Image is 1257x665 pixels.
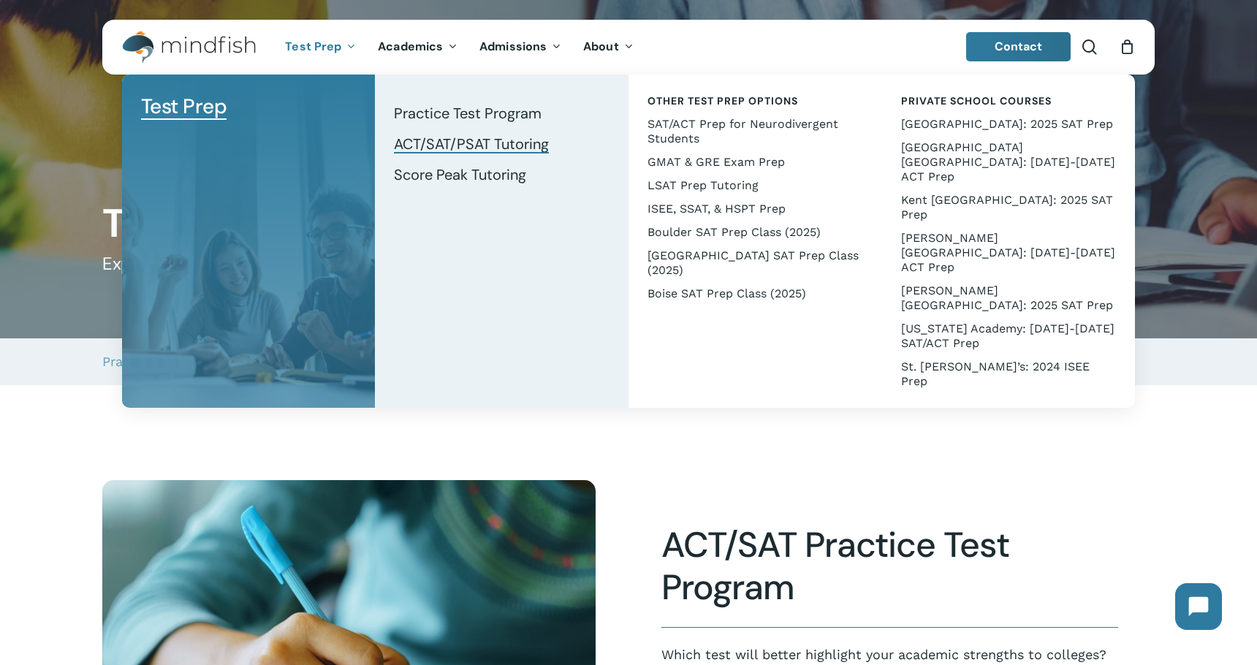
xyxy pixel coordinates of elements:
[102,200,1154,247] h1: Test Prep Tutoring
[1119,39,1135,55] a: Cart
[897,189,1121,227] a: Kent [GEOGRAPHIC_DATA]: 2025 SAT Prep
[901,322,1114,350] span: [US_STATE] Academy: [DATE]-[DATE] SAT/ACT Prep
[390,98,614,129] a: Practice Test Program
[897,355,1121,393] a: St. [PERSON_NAME]’s: 2024 ISEE Prep
[479,39,547,54] span: Admissions
[897,113,1121,136] a: [GEOGRAPHIC_DATA]: 2025 SAT Prep
[102,20,1155,75] header: Main Menu
[648,178,759,192] span: LSAT Prep Tutoring
[901,231,1115,274] span: [PERSON_NAME][GEOGRAPHIC_DATA]: [DATE]-[DATE] ACT Prep
[648,286,806,300] span: Boise SAT Prep Class (2025)
[897,136,1121,189] a: [GEOGRAPHIC_DATA] [GEOGRAPHIC_DATA]: [DATE]-[DATE] ACT Prep
[648,225,821,239] span: Boulder SAT Prep Class (2025)
[367,41,468,53] a: Academics
[378,39,443,54] span: Academics
[897,317,1121,355] a: [US_STATE] Academy: [DATE]-[DATE] SAT/ACT Prep
[901,360,1090,388] span: St. [PERSON_NAME]’s: 2024 ISEE Prep
[572,41,645,53] a: About
[648,202,786,216] span: ISEE, SSAT, & HSPT Prep
[643,221,867,244] a: Boulder SAT Prep Class (2025)
[274,41,367,53] a: Test Prep
[966,32,1071,61] a: Contact
[285,39,341,54] span: Test Prep
[901,284,1113,312] span: [PERSON_NAME][GEOGRAPHIC_DATA]: 2025 SAT Prep
[643,151,867,174] a: GMAT & GRE Exam Prep
[995,39,1043,54] span: Contact
[394,104,542,123] span: Practice Test Program
[661,524,1118,609] h2: ACT/SAT Practice Test Program
[390,129,614,159] a: ACT/SAT/PSAT Tutoring
[102,338,243,385] a: Practice Test Program
[901,94,1052,107] span: Private School Courses
[648,94,798,107] span: Other Test Prep Options
[901,140,1115,183] span: [GEOGRAPHIC_DATA] [GEOGRAPHIC_DATA]: [DATE]-[DATE] ACT Prep
[897,227,1121,279] a: [PERSON_NAME][GEOGRAPHIC_DATA]: [DATE]-[DATE] ACT Prep
[648,155,785,169] span: GMAT & GRE Exam Prep
[102,252,1154,275] h5: Expert Guidance to Achieve Your Goals on the SAT, ACT and PSAT
[901,117,1113,131] span: [GEOGRAPHIC_DATA]: 2025 SAT Prep
[390,159,614,190] a: Score Peak Tutoring
[394,165,526,184] span: Score Peak Tutoring
[583,39,619,54] span: About
[468,41,572,53] a: Admissions
[137,89,361,124] a: Test Prep
[643,89,867,113] a: Other Test Prep Options
[643,197,867,221] a: ISEE, SSAT, & HSPT Prep
[897,279,1121,317] a: [PERSON_NAME][GEOGRAPHIC_DATA]: 2025 SAT Prep
[643,113,867,151] a: SAT/ACT Prep for Neurodivergent Students
[141,93,227,120] span: Test Prep
[643,282,867,305] a: Boise SAT Prep Class (2025)
[897,89,1121,113] a: Private School Courses
[394,134,549,153] span: ACT/SAT/PSAT Tutoring
[1161,569,1237,645] iframe: Chatbot
[274,20,644,75] nav: Main Menu
[901,193,1113,221] span: Kent [GEOGRAPHIC_DATA]: 2025 SAT Prep
[643,244,867,282] a: [GEOGRAPHIC_DATA] SAT Prep Class (2025)
[648,117,838,145] span: SAT/ACT Prep for Neurodivergent Students
[643,174,867,197] a: LSAT Prep Tutoring
[648,248,859,277] span: [GEOGRAPHIC_DATA] SAT Prep Class (2025)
